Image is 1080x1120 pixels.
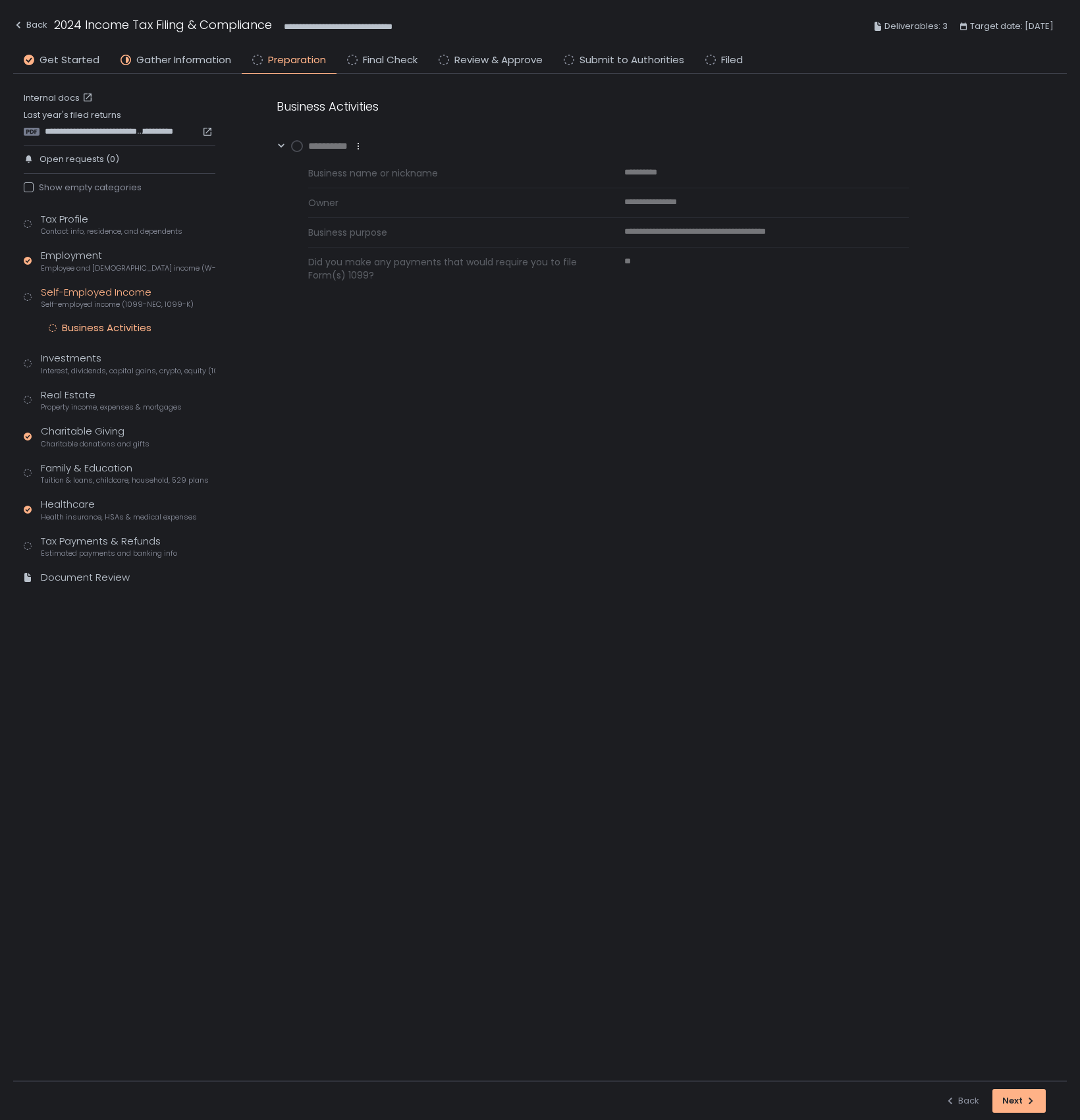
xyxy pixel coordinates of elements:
[40,53,99,68] span: Get Started
[54,16,272,34] h1: 2024 Income Tax Filing & Compliance
[41,366,215,376] span: Interest, dividends, capital gains, crypto, equity (1099s, K-1s)
[1002,1095,1036,1107] div: Next
[580,53,684,68] span: Submit to Authorities
[884,18,948,34] span: Deliverables: 3
[308,196,593,209] span: Owner
[40,153,119,165] span: Open requests (0)
[41,497,197,522] div: Healthcare
[24,92,95,104] a: Internal docs
[41,548,177,558] span: Estimated payments and banking info
[41,263,215,273] span: Employee and [DEMOGRAPHIC_DATA] income (W-2s)
[24,109,215,137] div: Last year's filed returns
[41,300,194,309] span: Self-employed income (1099-NEC, 1099-K)
[41,424,149,449] div: Charitable Giving
[136,53,231,68] span: Gather Information
[41,212,182,237] div: Tax Profile
[970,18,1054,34] span: Target date: [DATE]
[308,255,593,282] span: Did you make any payments that would require you to file Form(s) 1099?
[945,1095,979,1107] div: Back
[454,53,543,68] span: Review & Approve
[13,17,47,33] div: Back
[41,388,182,413] div: Real Estate
[41,534,177,559] div: Tax Payments & Refunds
[41,248,215,273] div: Employment
[277,97,909,115] div: Business Activities
[41,512,197,522] span: Health insurance, HSAs & medical expenses
[268,53,326,68] span: Preparation
[945,1089,979,1113] button: Back
[41,402,182,412] span: Property income, expenses & mortgages
[363,53,418,68] span: Final Check
[41,285,194,310] div: Self-Employed Income
[41,227,182,236] span: Contact info, residence, and dependents
[41,461,209,486] div: Family & Education
[13,16,47,38] button: Back
[41,351,215,376] div: Investments
[308,226,593,239] span: Business purpose
[41,475,209,485] span: Tuition & loans, childcare, household, 529 plans
[992,1089,1046,1113] button: Next
[62,321,151,334] div: Business Activities
[308,167,593,180] span: Business name or nickname
[721,53,743,68] span: Filed
[41,570,130,585] div: Document Review
[41,439,149,449] span: Charitable donations and gifts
